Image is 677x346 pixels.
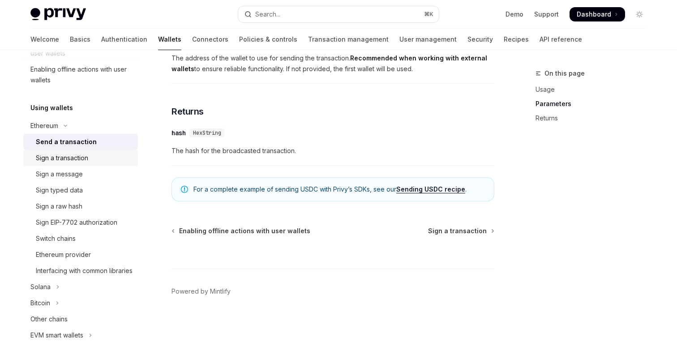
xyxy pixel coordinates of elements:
a: Security [467,29,493,50]
div: Sign typed data [36,185,83,196]
div: Enabling offline actions with user wallets [30,64,133,85]
span: For a complete example of sending USDC with Privy’s SDKs, see our . [193,185,485,194]
a: Enabling offline actions with user wallets [172,226,310,235]
a: Recipes [504,29,529,50]
a: Switch chains [23,231,138,247]
a: Demo [506,10,523,19]
a: Send a transaction [23,134,138,150]
a: Sign typed data [23,182,138,198]
h5: Using wallets [30,103,73,113]
span: Dashboard [577,10,611,19]
a: Interfacing with common libraries [23,263,138,279]
div: Bitcoin [30,298,50,308]
span: ⌘ K [424,11,433,18]
a: User management [399,29,457,50]
div: Ethereum [30,120,58,131]
button: Toggle Ethereum section [23,118,138,134]
div: hash [171,128,186,137]
div: Sign a message [36,169,83,179]
span: Sign a transaction [428,226,487,235]
span: The hash for the broadcasted transaction. [171,145,494,156]
div: Sign a raw hash [36,201,82,212]
a: Sign a raw hash [23,198,138,214]
span: On this page [544,68,585,79]
div: Send a transaction [36,137,97,147]
a: Sign a transaction [23,150,138,166]
a: Support [534,10,559,19]
span: The address of the wallet to use for sending the transaction. to ensure reliable functionality. I... [171,53,494,74]
button: Toggle EVM smart wallets section [23,327,138,343]
a: Usage [536,82,654,97]
a: Transaction management [308,29,389,50]
div: Solana [30,282,51,292]
span: Returns [171,105,204,118]
a: Sign a transaction [428,226,493,235]
a: Wallets [158,29,181,50]
div: Sign EIP-7702 authorization [36,217,117,228]
img: light logo [30,8,86,21]
div: Interfacing with common libraries [36,265,133,276]
a: Other chains [23,311,138,327]
div: EVM smart wallets [30,330,83,341]
div: Sign a transaction [36,153,88,163]
button: Toggle Solana section [23,279,138,295]
a: Parameters [536,97,654,111]
a: Sign a message [23,166,138,182]
a: Welcome [30,29,59,50]
a: Authentication [101,29,147,50]
a: Enabling offline actions with user wallets [23,61,138,88]
div: Switch chains [36,233,76,244]
div: Ethereum provider [36,249,91,260]
button: Toggle dark mode [632,7,647,21]
a: API reference [540,29,582,50]
a: Returns [536,111,654,125]
span: HexString [193,129,221,137]
a: Sign EIP-7702 authorization [23,214,138,231]
div: Search... [255,9,280,20]
a: Basics [70,29,90,50]
a: Connectors [192,29,228,50]
a: Policies & controls [239,29,297,50]
a: Sending USDC recipe [396,185,465,193]
svg: Note [181,186,188,193]
button: Open search [238,6,439,22]
a: Dashboard [570,7,625,21]
div: Other chains [30,314,68,325]
a: Powered by Mintlify [171,287,231,296]
a: Ethereum provider [23,247,138,263]
span: Enabling offline actions with user wallets [179,226,310,235]
button: Toggle Bitcoin section [23,295,138,311]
